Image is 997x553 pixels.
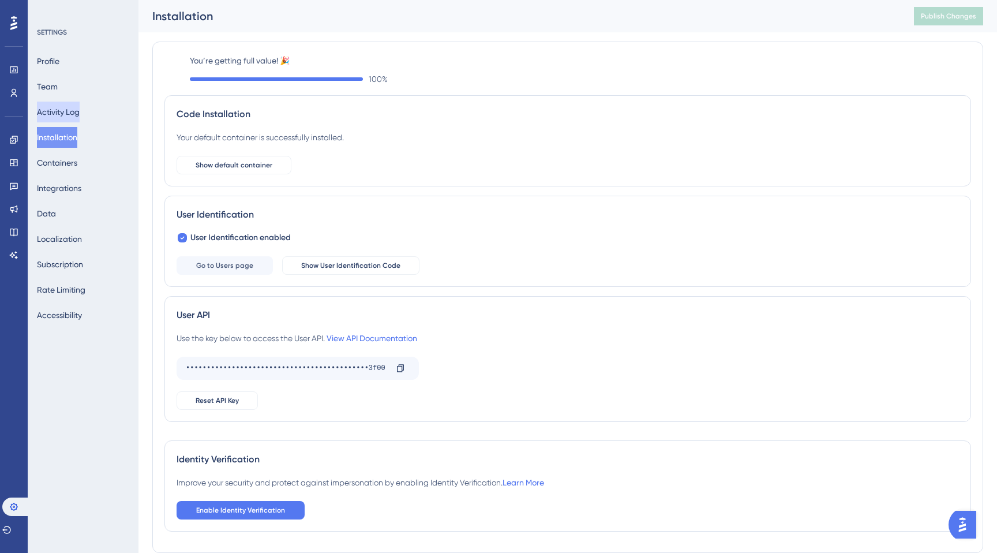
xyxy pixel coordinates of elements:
[949,507,983,542] iframe: UserGuiding AI Assistant Launcher
[177,308,959,322] div: User API
[177,208,959,222] div: User Identification
[196,506,285,515] span: Enable Identity Verification
[914,7,983,25] button: Publish Changes
[177,453,959,466] div: Identity Verification
[196,160,272,170] span: Show default container
[177,331,417,345] div: Use the key below to access the User API.
[177,130,344,144] div: Your default container is successfully installed.
[282,256,419,275] button: Show User Identification Code
[37,51,59,72] button: Profile
[177,391,258,410] button: Reset API Key
[37,279,85,300] button: Rate Limiting
[177,107,959,121] div: Code Installation
[369,72,388,86] span: 100 %
[177,476,544,490] div: Improve your security and protect against impersonation by enabling Identity Verification.
[190,231,291,245] span: User Identification enabled
[152,8,885,24] div: Installation
[37,28,130,37] div: SETTINGS
[327,334,417,343] a: View API Documentation
[177,256,273,275] button: Go to Users page
[301,261,400,270] span: Show User Identification Code
[921,12,976,21] span: Publish Changes
[37,203,56,224] button: Data
[37,76,58,97] button: Team
[37,254,83,275] button: Subscription
[37,229,82,249] button: Localization
[186,359,387,378] div: ••••••••••••••••••••••••••••••••••••••••••••3f00
[37,127,77,148] button: Installation
[177,501,305,520] button: Enable Identity Verification
[196,261,253,270] span: Go to Users page
[177,156,291,174] button: Show default container
[37,178,81,199] button: Integrations
[503,478,544,487] a: Learn More
[196,396,239,405] span: Reset API Key
[37,152,77,173] button: Containers
[190,54,971,68] label: You’re getting full value! 🎉
[37,102,80,122] button: Activity Log
[37,305,82,326] button: Accessibility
